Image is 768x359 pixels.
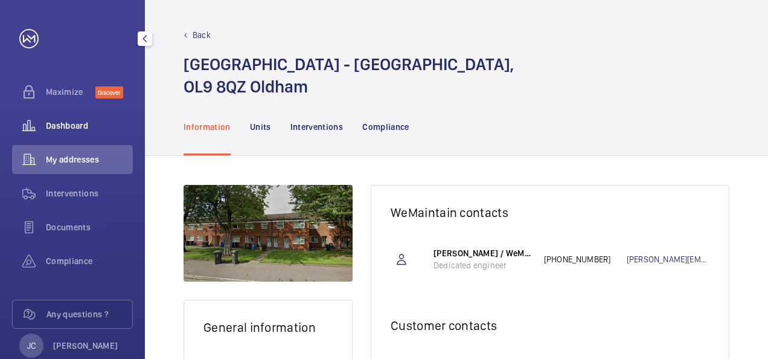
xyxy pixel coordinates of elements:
[46,221,133,233] span: Documents
[362,121,409,133] p: Compliance
[46,154,133,166] span: My addresses
[203,320,333,335] h2: General information
[391,318,709,333] h2: Customer contacts
[95,86,123,99] span: Discover
[434,247,532,259] p: [PERSON_NAME] / WeMaintain [GEOGRAPHIC_DATA]
[53,340,118,352] p: [PERSON_NAME]
[391,205,709,220] h2: WeMaintain contacts
[544,253,627,265] p: [PHONE_NUMBER]
[627,253,709,265] a: [PERSON_NAME][EMAIL_ADDRESS][DOMAIN_NAME]
[184,121,231,133] p: Information
[46,86,95,98] span: Maximize
[46,187,133,199] span: Interventions
[46,120,133,132] span: Dashboard
[46,255,133,267] span: Compliance
[434,259,532,271] p: Dedicated engineer
[184,53,514,98] h1: [GEOGRAPHIC_DATA] - [GEOGRAPHIC_DATA], OL9 8QZ Oldham
[250,121,271,133] p: Units
[290,121,344,133] p: Interventions
[193,29,211,41] p: Back
[27,340,36,352] p: JC
[46,308,132,320] span: Any questions ?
